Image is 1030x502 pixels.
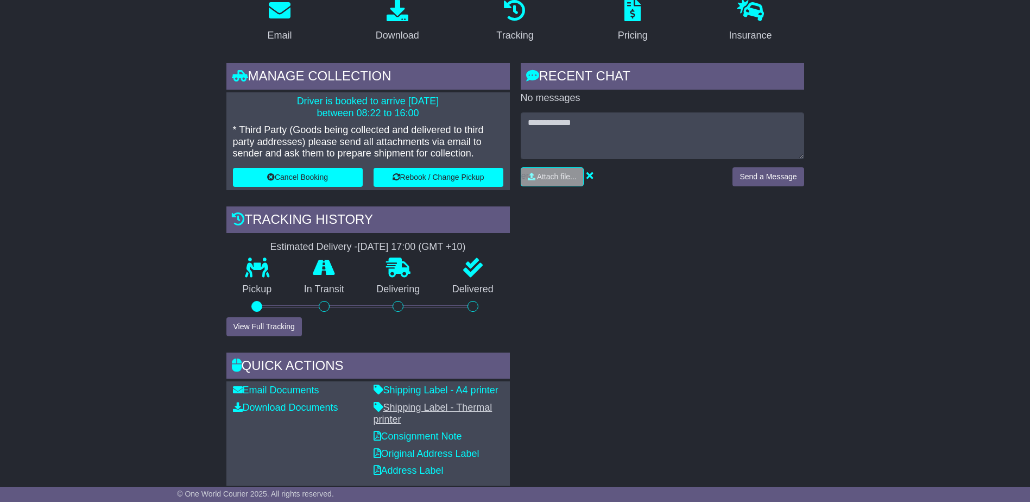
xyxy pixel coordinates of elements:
[226,353,510,382] div: Quick Actions
[288,284,361,296] p: In Transit
[376,28,419,43] div: Download
[233,96,503,119] p: Driver is booked to arrive [DATE] between 08:22 to 16:00
[521,63,804,92] div: RECENT CHAT
[358,241,466,253] div: [DATE] 17:00 (GMT +10)
[436,284,510,296] p: Delivered
[177,490,334,498] span: © One World Courier 2025. All rights reserved.
[496,28,533,43] div: Tracking
[233,385,319,396] a: Email Documents
[374,465,444,476] a: Address Label
[521,92,804,104] p: No messages
[226,284,288,296] p: Pickup
[226,206,510,236] div: Tracking history
[729,28,772,43] div: Insurance
[233,402,338,413] a: Download Documents
[233,168,363,187] button: Cancel Booking
[374,431,462,442] a: Consignment Note
[226,63,510,92] div: Manage collection
[361,284,437,296] p: Delivering
[374,448,479,459] a: Original Address Label
[618,28,648,43] div: Pricing
[226,241,510,253] div: Estimated Delivery -
[267,28,292,43] div: Email
[226,317,302,336] button: View Full Tracking
[374,385,498,396] a: Shipping Label - A4 printer
[374,168,503,187] button: Rebook / Change Pickup
[732,167,804,186] button: Send a Message
[374,402,492,425] a: Shipping Label - Thermal printer
[233,124,503,160] p: * Third Party (Goods being collected and delivered to third party addresses) please send all atta...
